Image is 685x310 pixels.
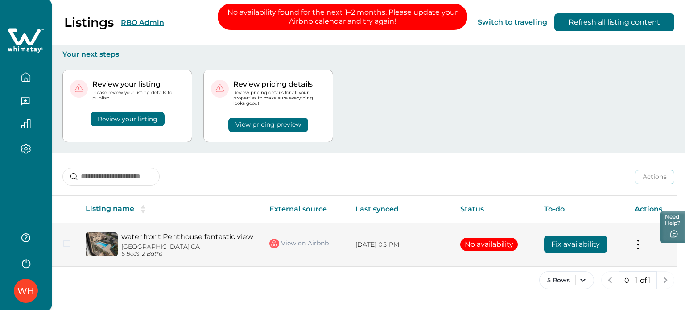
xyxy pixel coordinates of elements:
[460,238,518,251] button: No availability
[121,243,255,251] p: [GEOGRAPHIC_DATA], CA
[554,13,674,31] button: Refresh all listing content
[656,271,674,289] button: next page
[537,196,627,223] th: To-do
[269,238,329,249] a: View on Airbnb
[86,232,118,256] img: propertyImage_water front Penthouse fantastic view
[78,196,262,223] th: Listing name
[544,236,607,253] button: Fix availability
[262,196,348,223] th: External source
[91,112,165,126] button: Review your listing
[121,18,164,27] button: RBO Admin
[453,196,537,223] th: Status
[17,280,34,302] div: Whimstay Host
[624,276,651,285] p: 0 - 1 of 1
[348,196,453,223] th: Last synced
[601,271,619,289] button: previous page
[233,90,326,107] p: Review pricing details for all your properties to make sure everything looks good!
[92,90,185,101] p: Please review your listing details to publish.
[218,4,467,30] p: No availability found for the next 1–2 months. Please update your Airbnb calendar and try again!
[355,240,446,249] p: [DATE] 05 PM
[635,170,674,184] button: Actions
[121,232,255,241] a: water front Penthouse fantastic view
[92,80,185,89] p: Review your listing
[64,15,114,30] p: Listings
[121,251,255,257] p: 6 Beds, 2 Baths
[134,205,152,214] button: sorting
[539,271,594,289] button: 5 Rows
[228,118,308,132] button: View pricing preview
[233,80,326,89] p: Review pricing details
[627,196,677,223] th: Actions
[619,271,657,289] button: 0 - 1 of 1
[478,18,547,26] button: Switch to traveling
[62,50,674,59] p: Your next steps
